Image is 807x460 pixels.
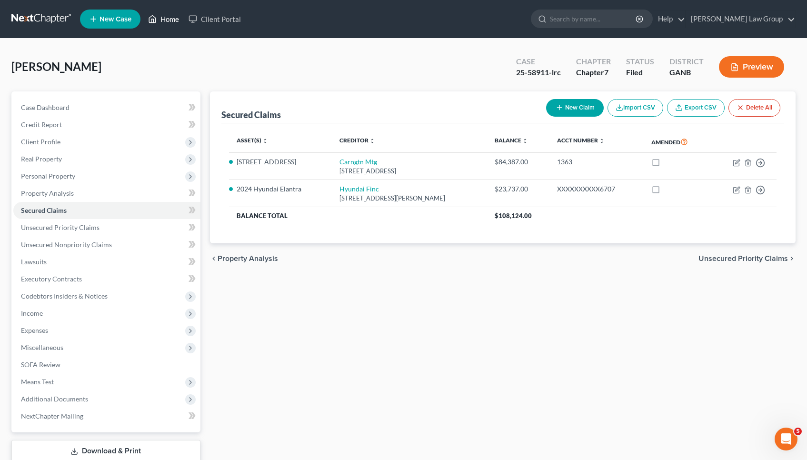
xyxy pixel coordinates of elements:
div: Filed [626,67,654,78]
a: Unsecured Priority Claims [13,219,200,236]
a: NextChapter Mailing [13,408,200,425]
a: Help [653,10,685,28]
i: chevron_left [210,255,218,262]
a: Lawsuits [13,253,200,270]
th: Balance Total [229,207,487,224]
a: Export CSV [667,99,725,117]
a: SOFA Review [13,356,200,373]
span: Miscellaneous [21,343,63,351]
span: Personal Property [21,172,75,180]
a: Acct Number unfold_more [557,137,605,144]
button: Preview [719,56,784,78]
a: Executory Contracts [13,270,200,288]
a: Balance unfold_more [495,137,528,144]
span: Property Analysis [21,189,74,197]
span: New Case [100,16,131,23]
a: [PERSON_NAME] Law Group [686,10,795,28]
button: Import CSV [608,99,663,117]
a: Hyundai Finc [339,185,379,193]
input: Search by name... [550,10,637,28]
span: 5 [794,428,802,435]
button: Delete All [728,99,780,117]
span: Real Property [21,155,62,163]
div: Case [516,56,561,67]
i: unfold_more [599,138,605,144]
span: Lawsuits [21,258,47,266]
a: Creditor unfold_more [339,137,375,144]
div: 1363 [557,157,636,167]
span: Credit Report [21,120,62,129]
a: Client Portal [184,10,246,28]
span: Executory Contracts [21,275,82,283]
div: $23,737.00 [495,184,542,194]
a: Home [143,10,184,28]
iframe: Intercom live chat [775,428,797,450]
span: 7 [604,68,608,77]
button: chevron_left Property Analysis [210,255,278,262]
i: unfold_more [369,138,375,144]
a: Credit Report [13,116,200,133]
a: Carngtn Mtg [339,158,377,166]
i: chevron_right [788,255,796,262]
span: Client Profile [21,138,60,146]
span: $108,124.00 [495,212,532,220]
div: Chapter [576,67,611,78]
a: Unsecured Nonpriority Claims [13,236,200,253]
i: unfold_more [262,138,268,144]
li: 2024 Hyundai Elantra [237,184,324,194]
span: NextChapter Mailing [21,412,83,420]
span: Secured Claims [21,206,67,214]
div: [STREET_ADDRESS] [339,167,479,176]
span: Means Test [21,378,54,386]
span: Case Dashboard [21,103,70,111]
div: Secured Claims [221,109,281,120]
span: Unsecured Priority Claims [698,255,788,262]
i: unfold_more [522,138,528,144]
button: Unsecured Priority Claims chevron_right [698,255,796,262]
div: Status [626,56,654,67]
span: Unsecured Priority Claims [21,223,100,231]
div: $84,387.00 [495,157,542,167]
span: Property Analysis [218,255,278,262]
div: XXXXXXXXXX6707 [557,184,636,194]
span: Codebtors Insiders & Notices [21,292,108,300]
th: Amended [644,131,710,153]
span: Unsecured Nonpriority Claims [21,240,112,249]
a: Property Analysis [13,185,200,202]
a: Asset(s) unfold_more [237,137,268,144]
div: District [669,56,704,67]
span: SOFA Review [21,360,60,369]
div: 25-58911-lrc [516,67,561,78]
span: Income [21,309,43,317]
div: [STREET_ADDRESS][PERSON_NAME] [339,194,479,203]
button: New Claim [546,99,604,117]
span: Expenses [21,326,48,334]
span: [PERSON_NAME] [11,60,101,73]
div: Chapter [576,56,611,67]
a: Secured Claims [13,202,200,219]
li: [STREET_ADDRESS] [237,157,324,167]
a: Case Dashboard [13,99,200,116]
span: Additional Documents [21,395,88,403]
div: GANB [669,67,704,78]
